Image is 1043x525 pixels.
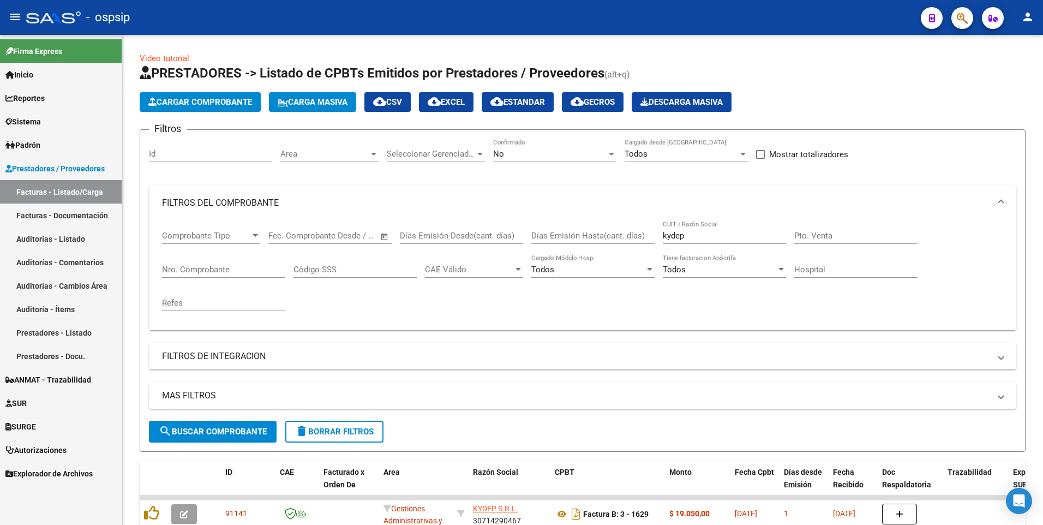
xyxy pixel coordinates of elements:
span: 91141 [225,509,247,518]
span: Todos [625,149,648,159]
span: Comprobante Tipo [162,231,250,241]
datatable-header-cell: Fecha Cpbt [730,461,780,509]
app-download-masive: Descarga masiva de comprobantes (adjuntos) [632,92,732,112]
button: Open calendar [379,230,391,243]
span: Prestadores / Proveedores [5,163,105,175]
button: EXCEL [419,92,473,112]
span: Gecros [571,97,615,107]
span: Area [280,149,369,159]
span: [DATE] [735,509,757,518]
span: Facturado x Orden De [323,468,364,489]
mat-expansion-panel-header: MAS FILTROS [149,383,1016,409]
span: EXCEL [428,97,465,107]
mat-icon: cloud_download [373,95,386,108]
button: Carga Masiva [269,92,356,112]
datatable-header-cell: Trazabilidad [943,461,1009,509]
span: Explorador de Archivos [5,468,93,480]
input: Fecha fin [322,231,375,241]
input: Fecha inicio [268,231,313,241]
span: Fecha Recibido [833,468,864,489]
button: Descarga Masiva [632,92,732,112]
span: Todos [531,265,554,275]
datatable-header-cell: CPBT [550,461,665,509]
span: Padrón [5,139,40,151]
h3: Filtros [149,121,187,136]
mat-icon: menu [9,10,22,23]
a: Video tutorial [140,53,189,63]
span: CAE [280,468,294,476]
button: Buscar Comprobante [149,421,277,443]
span: CAE Válido [425,265,513,275]
span: Borrar Filtros [295,427,374,437]
span: Carga Masiva [278,97,347,107]
span: ID [225,468,232,476]
span: Estandar [490,97,545,107]
span: Razón Social [473,468,518,476]
span: [DATE] [833,509,855,518]
span: - ospsip [86,5,130,29]
mat-expansion-panel-header: FILTROS DEL COMPROBANTE [149,186,1016,220]
strong: $ 19.050,00 [669,509,710,518]
span: Mostrar totalizadores [769,148,848,161]
mat-expansion-panel-header: FILTROS DE INTEGRACION [149,343,1016,369]
span: SURGE [5,421,36,433]
mat-icon: delete [295,425,308,438]
span: Todos [663,265,686,275]
datatable-header-cell: Fecha Recibido [829,461,878,509]
datatable-header-cell: Doc Respaldatoria [878,461,943,509]
mat-icon: cloud_download [428,95,441,108]
span: Trazabilidad [948,468,992,476]
datatable-header-cell: Facturado x Orden De [319,461,379,509]
datatable-header-cell: Monto [665,461,730,509]
span: (alt+q) [604,69,630,80]
span: Doc Respaldatoria [882,468,931,489]
span: Cargar Comprobante [148,97,252,107]
span: Fecha Cpbt [735,468,774,476]
datatable-header-cell: Días desde Emisión [780,461,829,509]
span: Reportes [5,92,45,104]
button: Estandar [482,92,554,112]
span: ANMAT - Trazabilidad [5,374,91,386]
i: Descargar documento [569,505,583,523]
button: Cargar Comprobante [140,92,261,112]
datatable-header-cell: Area [379,461,453,509]
div: Open Intercom Messenger [1006,488,1032,514]
button: CSV [364,92,411,112]
span: 1 [784,509,788,518]
span: Inicio [5,69,33,81]
span: SUR [5,397,27,409]
mat-icon: cloud_download [571,95,584,108]
span: Descarga Masiva [640,97,723,107]
mat-icon: search [159,425,172,438]
div: FILTROS DEL COMPROBANTE [149,220,1016,330]
mat-panel-title: MAS FILTROS [162,390,990,402]
mat-panel-title: FILTROS DE INTEGRACION [162,350,990,362]
strong: Factura B: 3 - 1629 [583,510,649,518]
span: Buscar Comprobante [159,427,267,437]
span: KYDEP S.R.L. [473,504,518,513]
span: CSV [373,97,402,107]
span: Firma Express [5,45,62,57]
span: Monto [669,468,692,476]
span: CPBT [555,468,574,476]
datatable-header-cell: CAE [275,461,319,509]
datatable-header-cell: ID [221,461,275,509]
span: PRESTADORES -> Listado de CPBTs Emitidos por Prestadores / Proveedores [140,65,604,81]
span: No [493,149,504,159]
button: Gecros [562,92,624,112]
button: Borrar Filtros [285,421,383,443]
mat-icon: cloud_download [490,95,503,108]
span: Sistema [5,116,41,128]
span: Area [383,468,400,476]
span: Autorizaciones [5,444,67,456]
span: Seleccionar Gerenciador [387,149,475,159]
span: Días desde Emisión [784,468,822,489]
mat-panel-title: FILTROS DEL COMPROBANTE [162,197,990,209]
mat-icon: person [1021,10,1034,23]
datatable-header-cell: Razón Social [469,461,550,509]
